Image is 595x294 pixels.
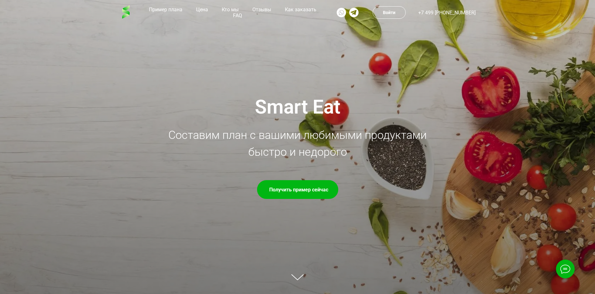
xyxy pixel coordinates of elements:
[383,7,395,18] td: Войти
[195,7,210,13] a: Цена
[220,7,240,13] a: Кто мы
[117,127,479,160] div: Составим план с вашими любимыми продуктами быстро и недорого
[373,6,406,19] a: Войти
[251,7,273,13] a: Отзывы
[231,13,244,18] a: FAQ
[147,7,184,13] a: Пример плана
[283,7,318,13] a: Как заказать
[257,180,338,199] a: Получить пример сейчас
[269,182,328,197] td: Получить пример сейчас
[117,95,479,119] div: Smart Eat
[418,10,476,16] a: +7 499 [PHONE_NUMBER]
